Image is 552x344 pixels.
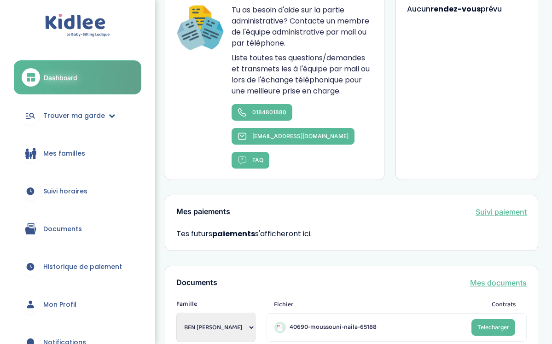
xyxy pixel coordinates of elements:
[212,228,255,239] strong: paiements
[252,109,286,116] span: 0184801880
[14,99,141,132] a: Trouver ma garde
[252,157,263,163] span: FAQ
[430,4,481,14] strong: rendez-vous
[176,279,217,287] h3: Documents
[492,300,516,309] span: Contrats
[232,104,292,121] a: 0184801880
[232,152,269,169] a: FAQ
[290,322,377,332] span: 40690-moussouni-naila-65188
[232,52,373,97] p: Liste toutes tes questions/demandes et transmets les à l'équipe par mail ou lors de l'échange tél...
[232,128,354,145] a: [EMAIL_ADDRESS][DOMAIN_NAME]
[43,262,122,272] span: Historique de paiement
[45,14,110,37] img: logo.svg
[176,228,312,239] span: Tes futurs s'afficheront ici.
[43,149,85,158] span: Mes familles
[476,206,527,217] a: Suivi paiement
[176,299,256,309] span: Famille
[14,60,141,94] a: Dashboard
[252,133,349,140] span: [EMAIL_ADDRESS][DOMAIN_NAME]
[14,137,141,170] a: Mes familles
[43,187,87,196] span: Suivi horaires
[14,212,141,245] a: Documents
[470,277,527,288] a: Mes documents
[471,319,515,336] a: Telecharger
[274,300,293,309] span: Fichier
[407,4,502,14] span: Aucun prévu
[14,175,141,208] a: Suivi horaires
[477,324,509,331] span: Telecharger
[43,300,76,309] span: Mon Profil
[232,5,373,49] p: Tu as besoin d'aide sur la partie administrative? Contacte un membre de l'équipe administrative p...
[176,208,230,216] h3: Mes paiements
[43,224,82,234] span: Documents
[43,111,105,121] span: Trouver ma garde
[44,73,77,82] span: Dashboard
[14,250,141,283] a: Historique de paiement
[176,5,224,52] img: Happiness Officer
[14,288,141,321] a: Mon Profil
